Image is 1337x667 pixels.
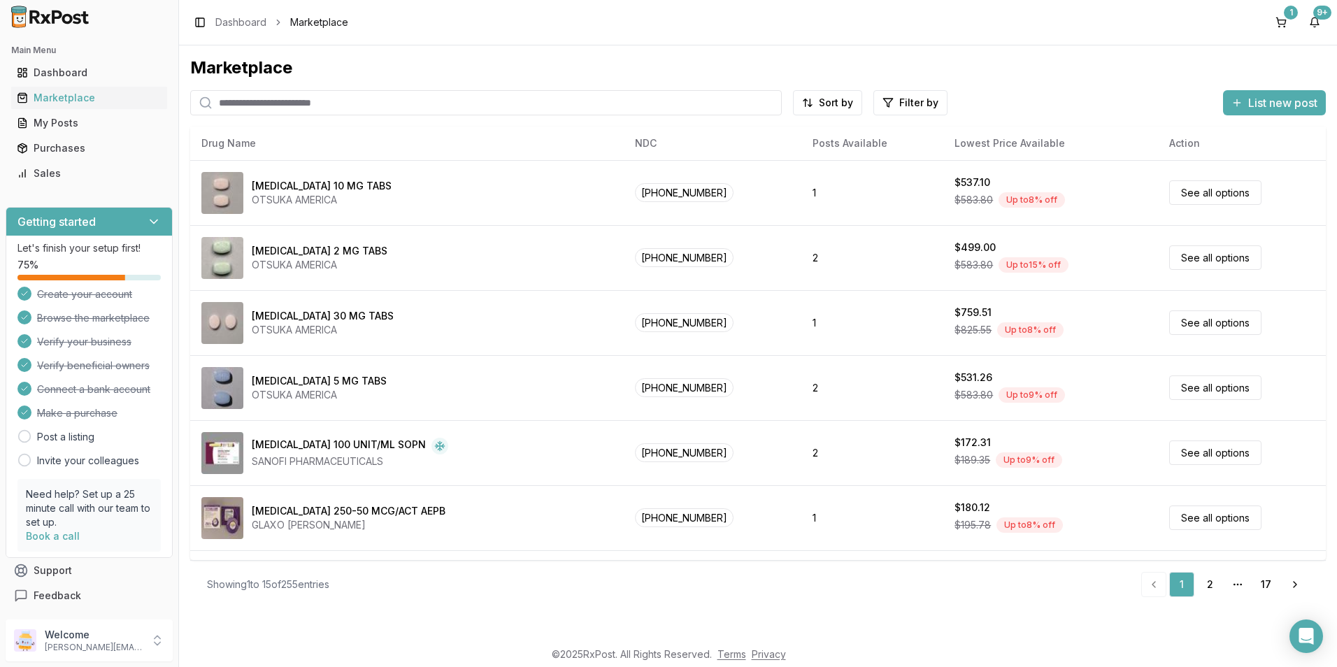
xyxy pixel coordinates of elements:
[955,241,996,254] div: $499.00
[252,193,392,207] div: OTSUKA AMERICA
[201,172,243,214] img: Abilify 10 MG TABS
[819,96,853,110] span: Sort by
[999,387,1065,403] div: Up to 9 % off
[201,237,243,279] img: Abilify 2 MG TABS
[17,91,162,105] div: Marketplace
[801,485,944,550] td: 1
[801,550,944,615] td: 1
[6,62,173,84] button: Dashboard
[215,15,266,29] a: Dashboard
[1197,572,1222,597] a: 2
[955,323,992,337] span: $825.55
[1169,572,1194,597] a: 1
[252,374,387,388] div: [MEDICAL_DATA] 5 MG TABS
[26,487,152,529] p: Need help? Set up a 25 minute call with our team to set up.
[717,648,746,660] a: Terms
[1270,11,1292,34] a: 1
[37,359,150,373] span: Verify beneficial owners
[14,629,36,652] img: User avatar
[11,136,167,161] a: Purchases
[1253,572,1278,597] a: 17
[801,225,944,290] td: 2
[17,258,38,272] span: 75 %
[17,141,162,155] div: Purchases
[201,497,243,539] img: Advair Diskus 250-50 MCG/ACT AEPB
[955,175,990,189] div: $537.10
[6,112,173,134] button: My Posts
[1169,440,1261,465] a: See all options
[955,388,993,402] span: $583.80
[6,558,173,583] button: Support
[45,628,142,642] p: Welcome
[1313,6,1331,20] div: 9+
[793,90,862,115] button: Sort by
[1223,90,1326,115] button: List new post
[252,504,445,518] div: [MEDICAL_DATA] 250-50 MCG/ACT AEPB
[1223,97,1326,111] a: List new post
[215,15,348,29] nav: breadcrumb
[252,309,394,323] div: [MEDICAL_DATA] 30 MG TABS
[37,335,131,349] span: Verify your business
[17,66,162,80] div: Dashboard
[190,57,1326,79] div: Marketplace
[201,432,243,474] img: Admelog SoloStar 100 UNIT/ML SOPN
[801,290,944,355] td: 1
[252,454,448,468] div: SANOFI PHARMACEUTICALS
[17,213,96,230] h3: Getting started
[624,127,801,160] th: NDC
[6,583,173,608] button: Feedback
[201,302,243,344] img: Abilify 30 MG TABS
[997,322,1064,338] div: Up to 8 % off
[752,648,786,660] a: Privacy
[996,517,1063,533] div: Up to 8 % off
[252,179,392,193] div: [MEDICAL_DATA] 10 MG TABS
[1169,180,1261,205] a: See all options
[37,311,150,325] span: Browse the marketplace
[635,443,734,462] span: [PHONE_NUMBER]
[955,193,993,207] span: $583.80
[252,258,387,272] div: OTSUKA AMERICA
[37,287,132,301] span: Create your account
[1169,245,1261,270] a: See all options
[1169,310,1261,335] a: See all options
[999,192,1065,208] div: Up to 8 % off
[635,508,734,527] span: [PHONE_NUMBER]
[290,15,348,29] span: Marketplace
[801,160,944,225] td: 1
[37,406,117,420] span: Make a purchase
[6,6,95,28] img: RxPost Logo
[252,438,426,454] div: [MEDICAL_DATA] 100 UNIT/ML SOPN
[17,116,162,130] div: My Posts
[45,642,142,653] p: [PERSON_NAME][EMAIL_ADDRESS][DOMAIN_NAME]
[1158,127,1326,160] th: Action
[207,578,329,591] div: Showing 1 to 15 of 255 entries
[252,388,387,402] div: OTSUKA AMERICA
[1289,619,1323,653] div: Open Intercom Messenger
[635,313,734,332] span: [PHONE_NUMBER]
[955,501,990,515] div: $180.12
[11,60,167,85] a: Dashboard
[11,110,167,136] a: My Posts
[252,244,387,258] div: [MEDICAL_DATA] 2 MG TABS
[11,85,167,110] a: Marketplace
[955,258,993,272] span: $583.80
[943,127,1157,160] th: Lowest Price Available
[899,96,938,110] span: Filter by
[1169,375,1261,400] a: See all options
[635,378,734,397] span: [PHONE_NUMBER]
[201,367,243,409] img: Abilify 5 MG TABS
[252,518,445,532] div: GLAXO [PERSON_NAME]
[635,248,734,267] span: [PHONE_NUMBER]
[17,241,161,255] p: Let's finish your setup first!
[1169,505,1261,530] a: See all options
[955,371,992,385] div: $531.26
[801,127,944,160] th: Posts Available
[801,420,944,485] td: 2
[955,453,990,467] span: $189.35
[955,436,991,450] div: $172.31
[1284,6,1298,20] div: 1
[1141,572,1309,597] nav: pagination
[873,90,948,115] button: Filter by
[1248,94,1317,111] span: List new post
[37,382,150,396] span: Connect a bank account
